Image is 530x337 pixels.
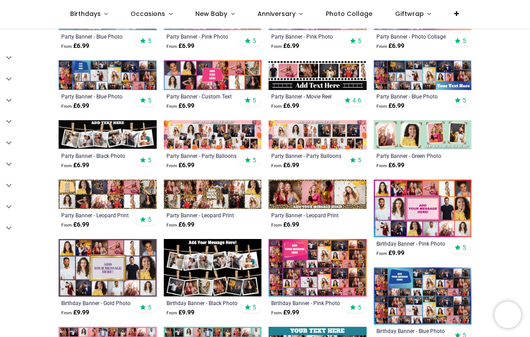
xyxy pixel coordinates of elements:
[271,310,282,315] span: From
[271,308,299,317] strong: £ 9.99
[376,327,451,334] a: Birthday Banner - Blue Photo Collage
[269,120,367,149] img: Personalised Party Banner - Party Balloons Photo Collage - 17 Photo Upload
[271,33,345,40] div: Party Banner - Pink Photo Collage
[166,161,194,170] strong: £ 6.99
[463,96,466,104] span: 5
[257,9,296,18] span: Anniversary
[61,93,135,100] a: Party Banner - Blue Photo Collage
[166,212,241,219] a: Party Banner - Leopard Print Photo Collage
[61,104,72,109] span: From
[271,104,282,109] span: From
[131,9,165,18] span: Occasions
[61,33,135,40] div: Party Banner - Blue Photo Collage
[376,249,404,258] strong: £ 9.99
[61,42,89,51] strong: £ 6.99
[376,240,451,247] div: Birthday Banner - Pink Photo Collage
[253,156,256,164] span: 5
[166,33,241,40] a: Party Banner - Pink Photo Collage
[271,152,345,159] a: Party Banner - Party Balloons Photo Collage
[166,163,177,168] span: From
[253,303,256,311] span: 5
[376,163,387,168] span: From
[271,161,299,170] strong: £ 6.99
[164,180,262,209] img: Personalised Party Banner - Leopard Print Photo Collage - Custom Text & 12 Photo Upload
[61,310,72,315] span: From
[61,223,72,227] span: From
[166,44,177,49] span: From
[166,93,241,100] a: Party Banner - Custom Text Photo Collage
[269,180,367,209] img: Personalised Party Banner - Leopard Print Photo Collage - 3 Photo Upload
[166,220,194,229] strong: £ 6.99
[376,251,387,256] span: From
[376,161,404,170] strong: £ 6.99
[61,44,72,49] span: From
[376,104,387,109] span: From
[494,302,521,328] iframe: Brevo live chat
[61,163,72,168] span: From
[376,102,404,110] strong: £ 6.99
[253,96,256,104] span: 5
[70,9,101,18] span: Birthdays
[271,220,299,229] strong: £ 6.99
[61,152,135,159] a: Party Banner - Black Photo Collage
[271,102,299,110] strong: £ 6.99
[164,60,262,90] img: Personalised Party Banner - Custom Text Photo Collage - 12 Photo Upload
[358,303,361,311] span: 5
[164,239,262,297] img: Personalised Birthday Backdrop Banner - Black Photo Collage - 12 Photo Upload
[166,42,194,51] strong: £ 6.99
[61,212,135,219] a: Party Banner - Leopard Print Photo Collage
[374,267,472,325] img: Personalised Birthday Backdrop Banner - Blue Photo Collage - Add Text & 48 Photo Upload
[376,42,404,51] strong: £ 6.99
[59,120,157,149] img: Personalised Party Banner - Black Photo Collage - 6 Photo Upload
[166,310,177,315] span: From
[253,37,256,45] span: 5
[326,9,372,18] span: Photo Collage
[271,212,345,219] a: Party Banner - Leopard Print Photo Collage
[61,299,135,306] a: Birthday Banner - Gold Photo Collage
[463,243,466,251] span: 5
[376,44,387,49] span: From
[164,120,262,149] img: Personalised Party Banner - Party Balloons Photo Collage - 22 Photo Upload
[358,37,361,45] span: 5
[59,239,157,297] img: Personalised Birthday Backdrop Banner - Gold Photo Collage - 16 Photo Upload
[271,299,345,306] a: Birthday Banner - Pink Photo Collage
[61,102,89,110] strong: £ 6.99
[166,308,194,317] strong: £ 9.99
[374,60,472,90] img: Personalised Party Banner - Blue Photo Collage - 23 Photo upload
[148,96,151,104] span: 5
[358,156,361,164] span: 5
[271,163,282,168] span: From
[166,223,177,227] span: From
[148,216,151,223] span: 5
[395,9,424,18] span: Giftwrap
[271,93,345,100] a: Party Banner - Movie Reel Collage
[271,223,282,227] span: From
[352,96,361,104] span: 4.6
[376,33,451,40] a: Party Banner - Photo Collage
[166,299,241,306] a: Birthday Banner - Black Photo Collage
[59,180,157,209] img: Personalised Party Banner - Leopard Print Photo Collage - 11 Photo Upload
[376,152,451,159] a: Party Banner - Green Photo Frame Collage
[61,220,89,229] strong: £ 6.99
[376,93,451,100] a: Party Banner - Blue Photo Collage
[148,156,151,164] span: 5
[166,102,194,110] strong: £ 6.99
[166,152,241,159] a: Party Banner - Party Balloons Photo Collage
[271,44,282,49] span: From
[374,180,472,237] img: Personalised Birthday Backdrop Banner - Pink Photo Collage - 16 Photo Upload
